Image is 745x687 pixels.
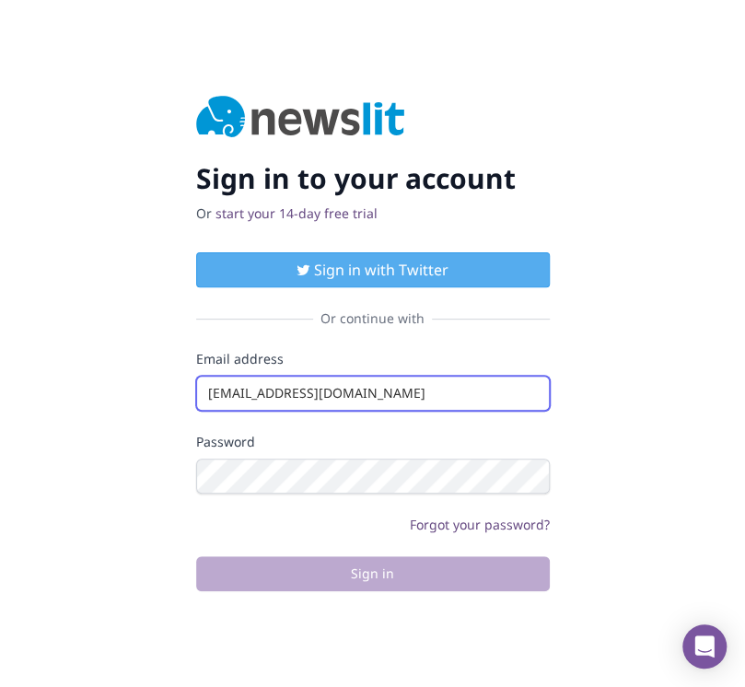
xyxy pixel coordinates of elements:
label: Password [196,433,550,451]
span: Or continue with [313,309,432,328]
label: Email address [196,350,550,368]
h2: Sign in to your account [196,162,550,195]
img: Newslit [196,96,405,140]
p: Or [196,204,550,223]
button: Sign in with Twitter [196,252,550,287]
button: Sign in [196,556,550,591]
a: start your 14-day free trial [215,204,378,222]
a: Forgot your password? [410,516,550,533]
div: Open Intercom Messenger [682,624,727,669]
